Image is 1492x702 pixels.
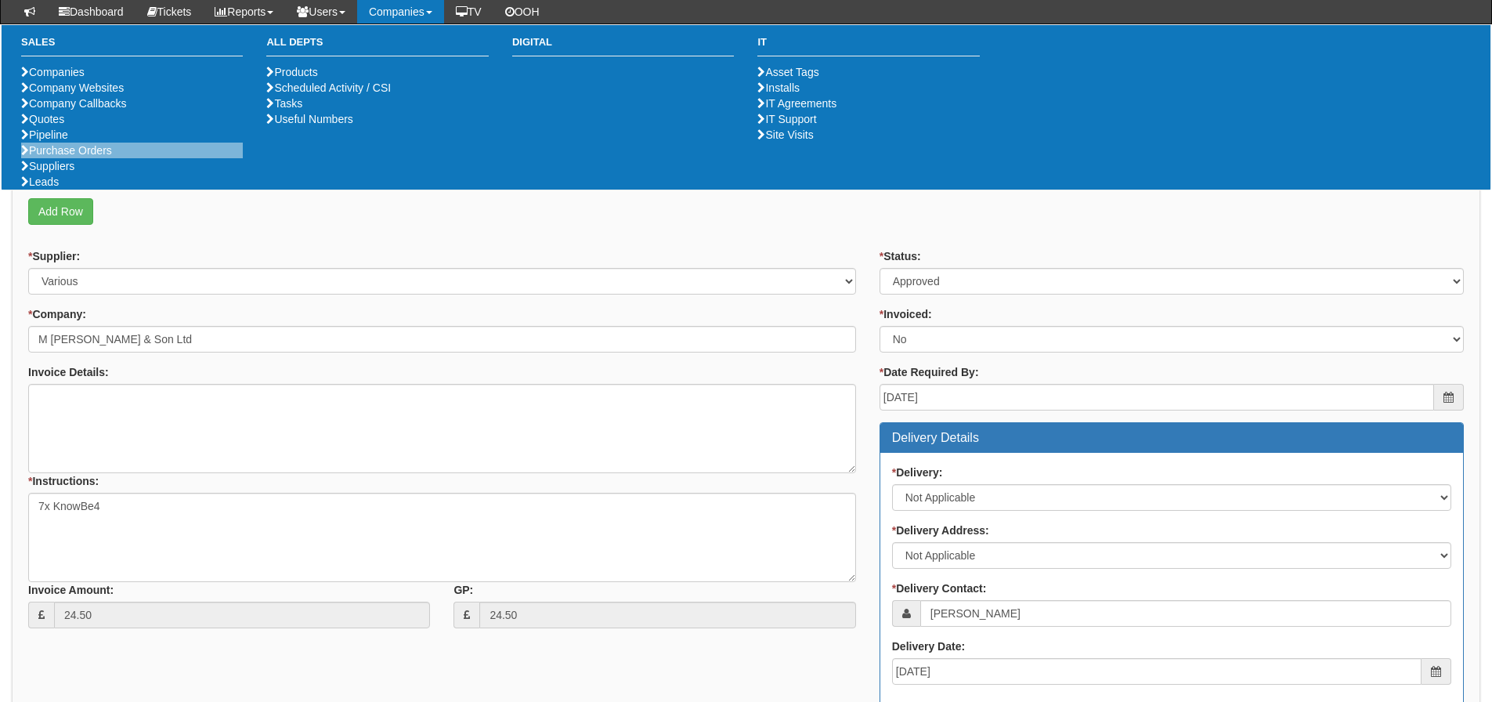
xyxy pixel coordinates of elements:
[757,128,813,141] a: Site Visits
[28,582,114,598] label: Invoice Amount:
[28,306,86,322] label: Company:
[28,198,93,225] a: Add Row
[757,37,979,56] h3: IT
[266,37,488,56] h3: All Depts
[21,37,243,56] h3: Sales
[757,97,836,110] a: IT Agreements
[28,364,109,380] label: Invoice Details:
[892,523,989,538] label: Delivery Address:
[21,97,127,110] a: Company Callbacks
[28,473,99,489] label: Instructions:
[757,66,818,78] a: Asset Tags
[757,81,800,94] a: Installs
[21,113,64,125] a: Quotes
[892,465,943,480] label: Delivery:
[892,431,1451,445] h3: Delivery Details
[880,248,921,264] label: Status:
[512,37,734,56] h3: Digital
[892,639,965,654] label: Delivery Date:
[21,81,124,94] a: Company Websites
[21,175,59,188] a: Leads
[266,97,302,110] a: Tasks
[21,160,74,172] a: Suppliers
[892,581,987,596] label: Delivery Contact:
[28,493,856,582] textarea: 7x KnowBe4
[266,113,352,125] a: Useful Numbers
[880,364,979,380] label: Date Required By:
[28,248,80,264] label: Supplier:
[266,81,391,94] a: Scheduled Activity / CSI
[21,128,68,141] a: Pipeline
[453,582,473,598] label: GP:
[21,66,85,78] a: Companies
[880,306,932,322] label: Invoiced:
[757,113,816,125] a: IT Support
[266,66,317,78] a: Products
[21,144,112,157] a: Purchase Orders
